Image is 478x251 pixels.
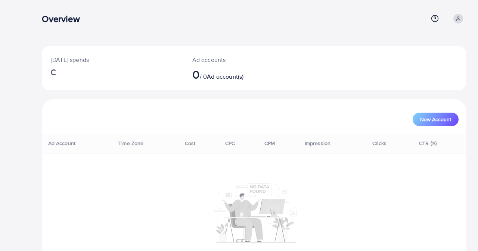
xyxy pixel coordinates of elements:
span: New Account [420,117,451,122]
button: New Account [413,113,459,126]
p: Ad accounts [192,55,280,64]
p: [DATE] spends [51,55,174,64]
span: 0 [192,66,200,83]
span: Ad account(s) [207,72,243,81]
h3: Overview [42,13,86,24]
h2: / 0 [192,67,280,81]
